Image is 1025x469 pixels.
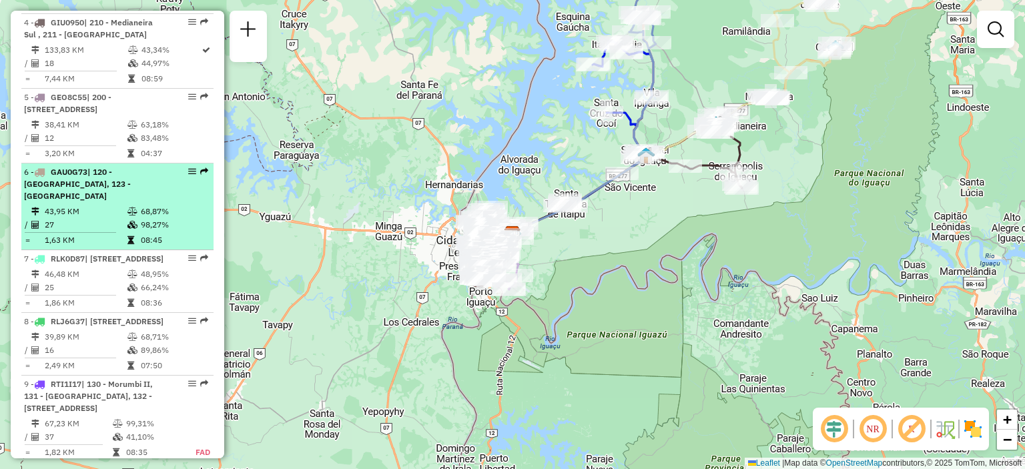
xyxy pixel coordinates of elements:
td: 04:37 [140,147,208,160]
td: 7,44 KM [44,72,127,85]
i: Distância Total [31,121,39,129]
i: % de utilização do peso [128,46,138,54]
img: Céu Azul [827,39,844,57]
td: 41,10% [125,430,181,444]
td: = [24,446,31,459]
i: % de utilização da cubagem [127,284,137,292]
span: RLK0D87 [51,254,85,264]
span: RLJ6G37 [51,316,85,326]
span: − [1003,431,1012,448]
em: Opções [188,18,196,26]
td: 08:59 [141,72,201,85]
td: 46,48 KM [44,268,127,281]
span: GEO8C55 [51,92,87,102]
i: Distância Total [31,207,39,215]
span: 8 - [24,316,163,326]
td: 07:50 [140,359,208,372]
i: Total de Atividades [31,59,39,67]
td: = [24,147,31,160]
span: + [1003,411,1012,428]
a: Zoom in [997,410,1017,430]
td: 38,41 KM [44,118,127,131]
span: | [STREET_ADDRESS] [85,254,163,264]
em: Opções [188,254,196,262]
td: 43,95 KM [44,205,127,218]
td: 2,49 KM [44,359,127,372]
em: Rota exportada [200,254,208,262]
td: 43,34% [141,43,201,57]
a: OpenStreetMap [826,458,883,468]
img: Fluxo de ruas [934,418,956,440]
i: Tempo total em rota [127,299,134,307]
td: 98,27% [140,218,208,231]
i: Total de Atividades [31,346,39,354]
td: 37 [44,430,112,444]
td: 1,86 KM [44,296,127,310]
span: Ocultar deslocamento [818,413,850,445]
td: / [24,430,31,444]
span: | [STREET_ADDRESS] [85,316,163,326]
em: Rota exportada [200,18,208,26]
td: = [24,233,31,247]
i: % de utilização do peso [127,207,137,215]
td: 63,18% [140,118,208,131]
td: 12 [44,131,127,145]
td: FAD [181,446,211,459]
em: Rota exportada [200,380,208,388]
i: Total de Atividades [31,134,39,142]
td: 08:45 [140,233,208,247]
i: % de utilização do peso [127,121,137,129]
td: 66,24% [140,281,208,294]
a: Nova sessão e pesquisa [235,16,262,46]
em: Opções [188,317,196,325]
span: | 120 - [GEOGRAPHIC_DATA], 123 - [GEOGRAPHIC_DATA] [24,167,131,201]
span: GIU0950 [51,17,84,27]
td: 1,63 KM [44,233,127,247]
i: % de utilização do peso [127,270,137,278]
i: Total de Atividades [31,221,39,229]
td: 48,95% [140,268,208,281]
i: % de utilização da cubagem [127,346,137,354]
span: | [782,458,784,468]
a: Leaflet [748,458,780,468]
i: % de utilização da cubagem [113,433,123,441]
span: 7 - [24,254,163,264]
td: / [24,131,31,145]
td: 89,86% [140,344,208,357]
i: Total de Atividades [31,284,39,292]
i: Tempo total em rota [127,149,134,157]
td: = [24,72,31,85]
div: Map data © contributors,© 2025 TomTom, Microsoft [745,458,1025,469]
i: % de utilização do peso [127,333,137,341]
i: % de utilização da cubagem [127,134,137,142]
span: RTI1I17 [51,379,81,389]
i: Tempo total em rota [127,362,134,370]
i: Tempo total em rota [127,236,134,244]
i: Distância Total [31,270,39,278]
td: 68,87% [140,205,208,218]
span: | 210 - Medianeira Sul , 211 - [GEOGRAPHIC_DATA] [24,17,153,39]
span: | 200 - [STREET_ADDRESS] [24,92,111,114]
span: 6 - [24,167,131,201]
img: Medianeira [707,115,725,133]
td: 16 [44,344,127,357]
img: São Miguel [637,147,655,164]
td: 68,71% [140,330,208,344]
em: Rota exportada [200,93,208,101]
i: Rota otimizada [202,46,210,54]
em: Opções [188,380,196,388]
td: 08:35 [125,446,181,459]
td: 133,83 KM [44,43,127,57]
td: 18 [44,57,127,70]
a: Zoom out [997,430,1017,450]
td: / [24,218,31,231]
em: Opções [188,93,196,101]
td: = [24,296,31,310]
em: Opções [188,167,196,175]
td: 25 [44,281,127,294]
i: Distância Total [31,46,39,54]
td: / [24,344,31,357]
a: Exibir filtros [982,16,1009,43]
td: 08:36 [140,296,208,310]
i: Total de Atividades [31,433,39,441]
